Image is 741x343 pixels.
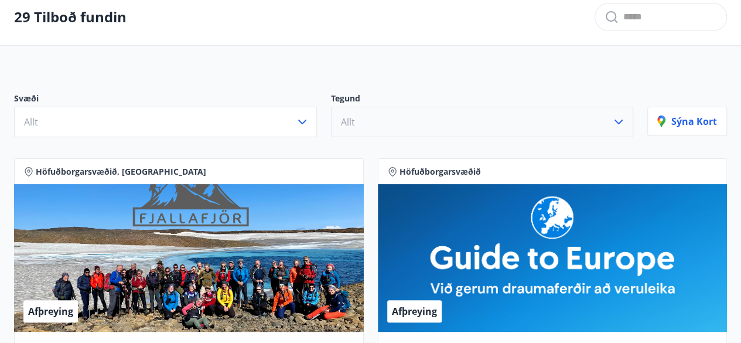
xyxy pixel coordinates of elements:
[24,116,38,128] span: Allt
[657,115,717,128] p: Sýna kort
[647,107,727,136] button: Sýna kort
[399,166,481,178] span: Höfuðborgarsvæðið
[341,116,355,128] span: Allt
[331,107,634,137] button: Allt
[14,93,317,107] p: Svæði
[331,93,634,107] p: Tegund
[36,166,206,178] span: Höfuðborgarsvæðið, [GEOGRAPHIC_DATA]
[392,305,437,318] span: Afþreying
[14,7,127,27] p: 29 Tilboð fundin
[14,107,317,137] button: Allt
[28,305,73,318] span: Afþreying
